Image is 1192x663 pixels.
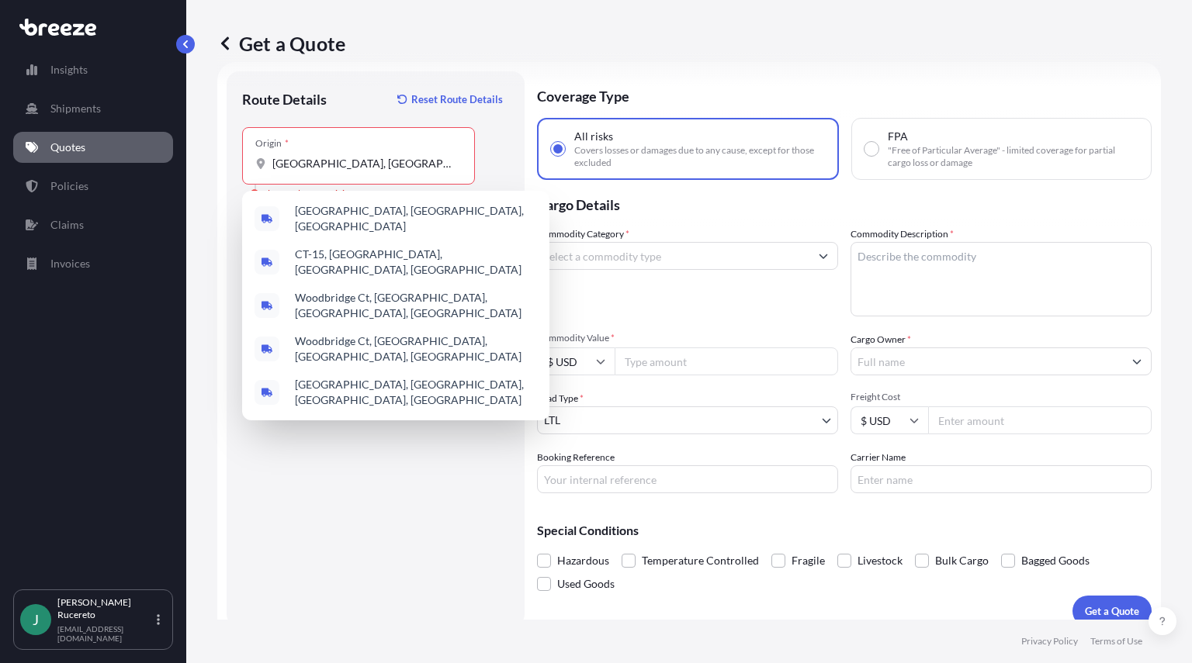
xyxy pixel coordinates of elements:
[13,248,173,279] a: Invoices
[50,62,88,78] p: Insights
[295,247,537,278] span: CT-15, [GEOGRAPHIC_DATA], [GEOGRAPHIC_DATA], [GEOGRAPHIC_DATA]
[537,524,1152,537] p: Special Conditions
[50,217,84,233] p: Claims
[574,144,825,169] span: Covers losses or damages due to any cause, except for those excluded
[13,171,173,202] a: Policies
[551,142,565,156] input: All risksCovers losses or damages due to any cause, except for those excluded
[50,140,85,155] p: Quotes
[33,612,39,627] span: J
[1072,596,1152,627] button: Get a Quote
[865,142,878,156] input: FPA"Free of Particular Average" - limited coverage for partial cargo loss or damage
[217,31,345,56] p: Get a Quote
[13,132,173,163] a: Quotes
[272,156,456,171] input: Origin
[851,465,1152,493] input: Enter name
[851,391,1152,403] span: Freight Cost
[888,144,1138,169] span: "Free of Particular Average" - limited coverage for partial cargo loss or damage
[537,226,629,242] label: Commodity Category
[242,191,549,420] div: Show suggestions
[858,549,903,572] span: Livestock
[57,596,154,621] p: [PERSON_NAME] Rucereto
[57,624,154,643] p: [EMAIL_ADDRESS][DOMAIN_NAME]
[544,413,560,428] span: LTL
[537,450,615,465] label: Booking Reference
[537,391,584,406] span: Load Type
[851,450,906,465] label: Carrier Name
[250,186,350,202] div: Please select an origin
[642,549,759,572] span: Temperature Controlled
[50,178,88,194] p: Policies
[538,242,809,270] input: Select a commodity type
[809,242,837,270] button: Show suggestions
[13,93,173,124] a: Shipments
[295,203,537,234] span: [GEOGRAPHIC_DATA], [GEOGRAPHIC_DATA], [GEOGRAPHIC_DATA]
[888,129,908,144] span: FPA
[242,90,327,109] p: Route Details
[295,290,537,321] span: Woodbridge Ct, [GEOGRAPHIC_DATA], [GEOGRAPHIC_DATA], [GEOGRAPHIC_DATA]
[851,226,954,242] label: Commodity Description
[792,549,825,572] span: Fragile
[537,71,1152,118] p: Coverage Type
[851,332,911,347] label: Cargo Owner
[13,54,173,85] a: Insights
[1021,635,1078,647] a: Privacy Policy
[537,332,838,344] span: Commodity Value
[1123,347,1151,375] button: Show suggestions
[935,549,989,572] span: Bulk Cargo
[851,347,1123,375] input: Full name
[928,406,1152,434] input: Enter amount
[615,347,838,375] input: Type amount
[574,129,613,144] span: All risks
[295,333,537,364] span: Woodbridge Ct, [GEOGRAPHIC_DATA], [GEOGRAPHIC_DATA], [GEOGRAPHIC_DATA]
[295,377,537,408] span: [GEOGRAPHIC_DATA], [GEOGRAPHIC_DATA], [GEOGRAPHIC_DATA], [GEOGRAPHIC_DATA]
[537,406,838,434] button: LTL
[411,92,503,107] p: Reset Route Details
[13,209,173,240] a: Claims
[557,572,615,596] span: Used Goods
[50,101,101,116] p: Shipments
[537,465,838,493] input: Your internal reference
[390,87,509,112] button: Reset Route Details
[50,256,90,271] p: Invoices
[1085,603,1139,619] p: Get a Quote
[1021,549,1090,572] span: Bagged Goods
[1090,635,1142,647] a: Terms of Use
[255,137,289,150] div: Origin
[557,549,609,572] span: Hazardous
[537,180,1152,226] p: Cargo Details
